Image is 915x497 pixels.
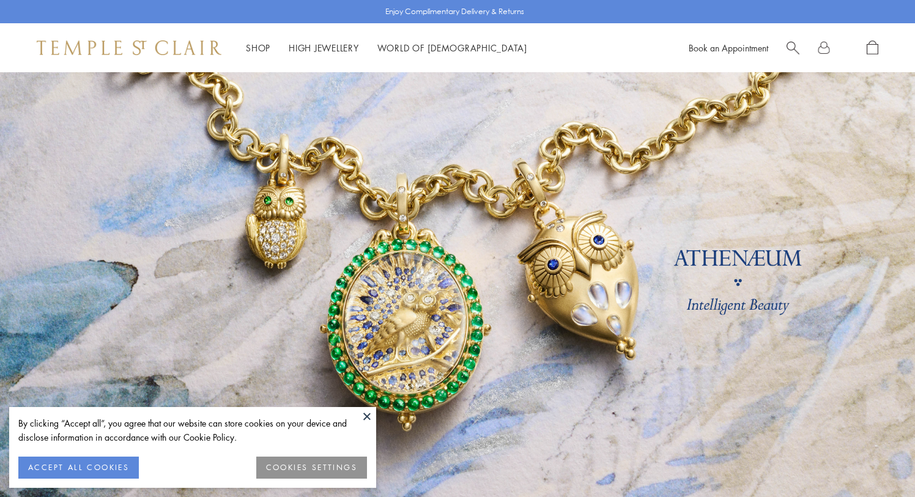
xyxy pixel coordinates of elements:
a: Book an Appointment [689,42,768,54]
p: Enjoy Complimentary Delivery & Returns [385,6,524,18]
a: High JewelleryHigh Jewellery [289,42,359,54]
a: Search [787,40,799,56]
img: Temple St. Clair [37,40,221,55]
a: Open Shopping Bag [867,40,878,56]
nav: Main navigation [246,40,527,56]
button: ACCEPT ALL COOKIES [18,457,139,479]
div: By clicking “Accept all”, you agree that our website can store cookies on your device and disclos... [18,416,367,444]
a: ShopShop [246,42,270,54]
a: World of [DEMOGRAPHIC_DATA]World of [DEMOGRAPHIC_DATA] [377,42,527,54]
button: COOKIES SETTINGS [256,457,367,479]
